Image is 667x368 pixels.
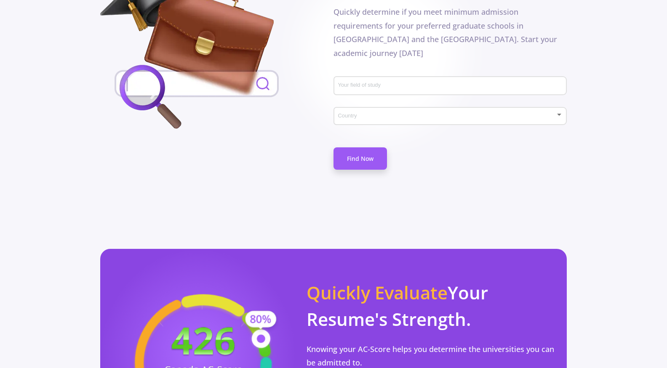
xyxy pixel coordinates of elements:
[307,280,448,304] span: Quickly Evaluate
[333,7,557,58] span: Quickly determine if you meet minimum admission requirements for your preferred graduate schools ...
[307,279,557,332] p: Your Resume's Strength.
[333,147,387,170] a: Find Now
